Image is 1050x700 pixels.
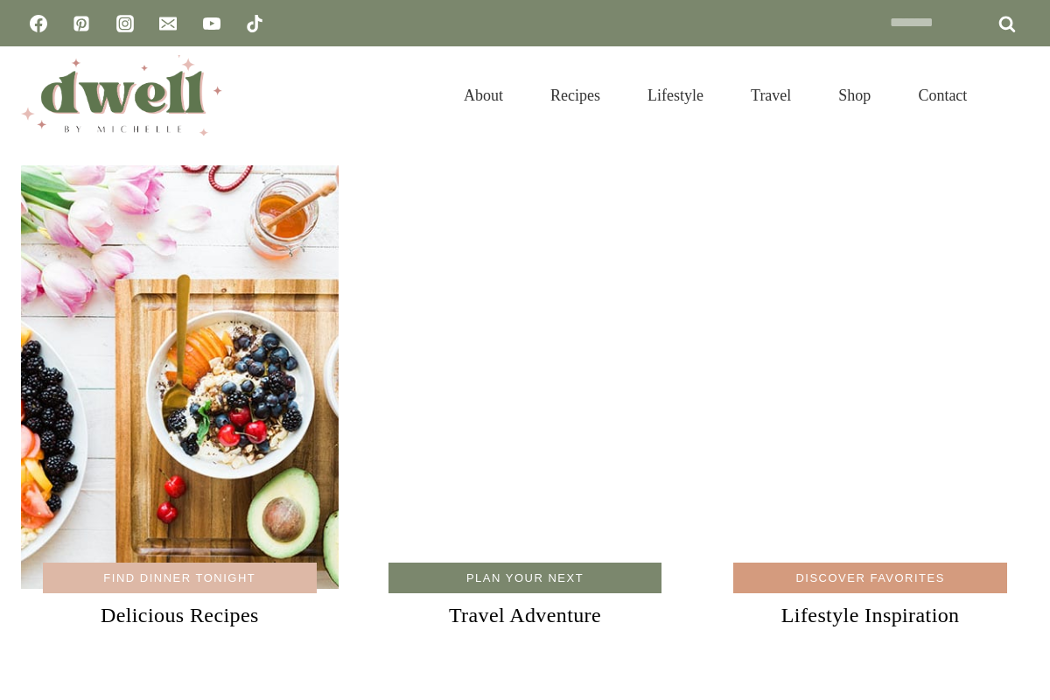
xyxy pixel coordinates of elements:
a: Instagram [108,6,143,41]
button: View Search Form [999,80,1029,110]
a: TikTok [237,6,272,41]
a: Lifestyle [624,65,727,126]
a: Recipes [527,65,624,126]
a: Pinterest [64,6,99,41]
a: Travel [727,65,815,126]
a: Email [150,6,185,41]
a: Contact [894,65,990,126]
a: Facebook [21,6,56,41]
nav: Primary Navigation [440,65,990,126]
a: About [440,65,527,126]
a: YouTube [194,6,229,41]
img: DWELL by michelle [21,55,222,136]
a: Shop [815,65,894,126]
